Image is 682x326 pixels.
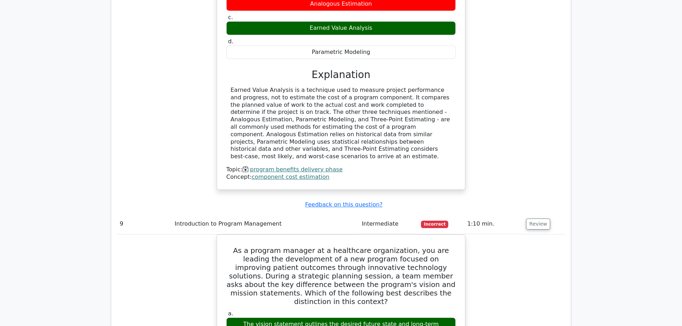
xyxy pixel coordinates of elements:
td: Introduction to Program Management [172,214,359,234]
h3: Explanation [231,69,451,81]
span: Incorrect [421,221,448,228]
td: 9 [117,214,172,234]
a: Feedback on this question? [305,201,383,208]
a: program benefits delivery phase [250,166,343,173]
button: Review [526,219,550,230]
h5: As a program manager at a healthcare organization, you are leading the development of a new progr... [226,246,456,306]
div: Earned Value Analysis [226,21,456,35]
a: component cost estimation [252,173,330,180]
div: Parametric Modeling [226,45,456,59]
div: Earned Value Analysis is a technique used to measure project performance and progress, not to est... [231,87,451,160]
span: d. [228,38,233,45]
div: Concept: [226,173,456,181]
td: Intermediate [359,214,418,234]
td: 1:10 min. [464,214,523,234]
span: a. [228,310,233,317]
span: c. [228,14,233,21]
div: Topic: [226,166,456,173]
